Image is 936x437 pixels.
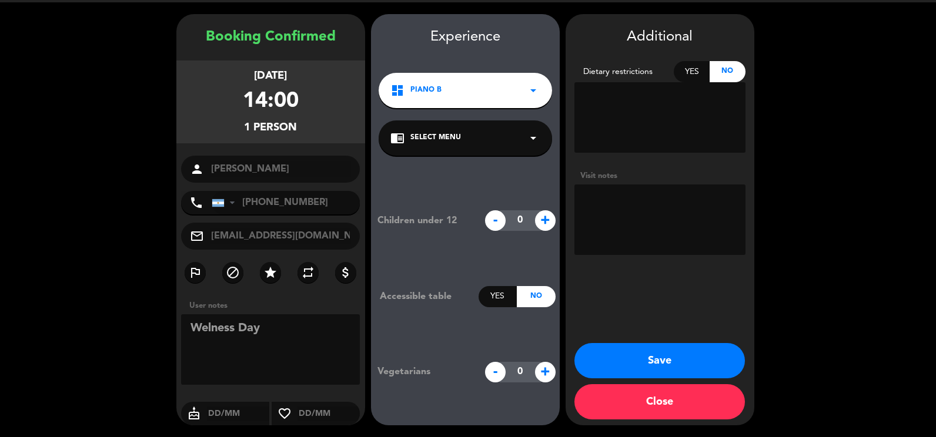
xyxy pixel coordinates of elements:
i: favorite_border [272,406,297,421]
i: mail_outline [190,229,204,243]
div: Booking Confirmed [176,26,365,49]
i: star [263,265,278,280]
i: person [190,162,204,176]
button: Save [574,343,745,378]
i: block [226,265,240,280]
div: User notes [183,300,365,312]
i: cake [181,406,207,421]
i: phone [189,196,203,210]
div: Experience [371,26,560,49]
i: attach_money [339,265,353,280]
input: DD/MM [297,406,360,421]
div: Dietary restrictions [574,65,674,79]
div: Accessible table [371,289,479,304]
i: arrow_drop_down [526,83,540,98]
div: [DATE] [254,68,287,85]
span: - [485,210,506,231]
span: - [485,362,506,382]
div: 14:00 [243,85,299,119]
div: Vegetarians [369,364,479,379]
span: + [535,210,556,231]
div: No [710,61,746,82]
input: DD/MM [207,406,270,421]
span: Select Menu [410,132,461,144]
div: Argentina: +54 [212,191,239,214]
div: Visit notes [574,170,746,182]
div: Children under 12 [369,213,479,228]
span: PIANO B [410,85,442,96]
div: No [517,286,555,307]
i: dashboard [390,83,405,98]
div: Yes [674,61,710,82]
div: 1 person [244,119,297,136]
i: repeat [301,265,315,280]
span: + [535,362,556,382]
div: Yes [479,286,517,307]
i: arrow_drop_down [526,131,540,145]
div: Additional [574,26,746,49]
i: outlined_flag [188,265,202,280]
button: Close [574,384,745,419]
i: chrome_reader_mode [390,131,405,145]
